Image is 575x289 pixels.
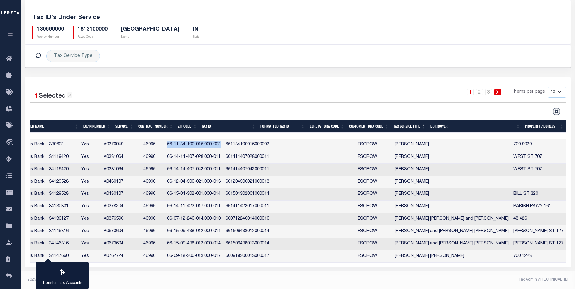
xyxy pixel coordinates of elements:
[303,277,568,282] div: Tax Admin v.[TECHNICAL_ID]
[392,213,511,225] td: [PERSON_NAME] [PERSON_NAME] and [PERSON_NAME]
[113,120,136,133] th: Service: activate to sort column ascending
[81,120,113,133] th: Loan Number: activate to sort column ascending
[165,213,223,225] td: 66-07-12-240-014.000-010
[16,120,81,133] th: Customer Name: activate to sort column ascending
[79,238,101,250] td: Yes
[101,176,141,188] td: A0480107
[79,250,101,263] td: Yes
[47,213,79,225] td: 34136127
[355,176,392,188] td: ESCROW
[476,89,483,95] a: 2
[121,26,179,33] h5: [GEOGRAPHIC_DATA]
[347,120,391,133] th: Customer TBRA Code: activate to sort column ascending
[46,50,100,62] div: Tax Service Type
[141,250,165,263] td: 46996
[101,188,141,201] td: A0480107
[511,188,566,201] td: BILL ST 320
[165,176,223,188] td: 66-12-04-300-021.000-013
[307,120,347,133] th: LERETA TBRA Code: activate to sort column ascending
[391,120,428,133] th: Tax Service Type: activate to sort column descending
[511,250,566,263] td: 700 1228
[79,225,101,238] td: Yes
[223,225,272,238] td: 661509438012000014
[101,201,141,213] td: A0378204
[523,120,566,133] th: Property Address: activate to sort column ascending
[141,151,165,164] td: 46996
[199,120,258,133] th: Tax ID: activate to sort column ascending
[23,277,298,282] div: 2025 © [PERSON_NAME].
[392,151,511,164] td: [PERSON_NAME]
[121,35,179,39] p: Name
[355,139,392,151] td: ESCROW
[511,164,566,176] td: WEST ST 707
[176,120,199,133] th: Zip Code: activate to sort column ascending
[136,120,176,133] th: Contract Number: activate to sort column ascending
[223,250,272,263] td: 660918300013000017
[37,35,64,39] p: Agency Number
[79,151,101,164] td: Yes
[141,201,165,213] td: 46996
[101,151,141,164] td: A0381064
[47,225,79,238] td: 34146316
[101,238,141,250] td: A0673604
[42,280,82,286] p: Transfer Tax Accounts
[101,164,141,176] td: A0381064
[165,201,223,213] td: 66-14-11-423-017.000-011
[223,139,272,151] td: 661134100016000002
[392,250,511,263] td: [PERSON_NAME] [PERSON_NAME]
[355,164,392,176] td: ESCROW
[165,164,223,176] td: 66-14-14-407-042.000-011
[223,188,272,201] td: 661504302001000014
[101,250,141,263] td: A0762724
[77,35,108,39] p: Payee Code
[165,225,223,238] td: 66-15-09-438-012.000-014
[392,188,511,201] td: [PERSON_NAME]
[101,213,141,225] td: A0376596
[467,89,474,95] a: 1
[47,139,79,151] td: 330602
[141,225,165,238] td: 46996
[511,238,566,250] td: [PERSON_NAME] ST 127
[79,201,101,213] td: Yes
[165,151,223,164] td: 66-14-14-407-028.000-011
[355,151,392,164] td: ESCROW
[141,213,165,225] td: 46996
[141,238,165,250] td: 46996
[47,151,79,164] td: 34119420
[165,238,223,250] td: 66-15-09-438-013.000-014
[392,139,511,151] td: [PERSON_NAME]
[355,225,392,238] td: ESCROW
[258,120,307,133] th: Formatted Tax ID: activate to sort column ascending
[223,213,272,225] td: 660712240014000010
[47,188,79,201] td: 34129528
[79,164,101,176] td: Yes
[141,164,165,176] td: 46996
[355,238,392,250] td: ESCROW
[355,201,392,213] td: ESCROW
[193,35,199,39] p: State
[47,164,79,176] td: 34119420
[223,176,272,188] td: 661204300021000013
[485,89,492,95] a: 3
[165,188,223,201] td: 66-15-04-302-001.000-014
[79,139,101,151] td: Yes
[514,89,545,95] span: Items per page
[101,225,141,238] td: A0673604
[355,213,392,225] td: ESCROW
[141,176,165,188] td: 46996
[165,250,223,263] td: 66-09-18-300-013.000-017
[511,139,566,151] td: 700 9029
[511,213,566,225] td: 48 426
[77,26,108,33] h5: 1813100000
[6,139,15,147] i: travel_explore
[392,225,511,238] td: [PERSON_NAME] and [PERSON_NAME] [PERSON_NAME]
[47,201,79,213] td: 34130831
[223,201,272,213] td: 661411423017000011
[47,176,79,188] td: 34129528
[35,91,72,101] div: Selected
[35,93,38,99] span: 1
[79,176,101,188] td: Yes
[101,139,141,151] td: A0370049
[223,238,272,250] td: 661509438013000014
[37,26,64,33] h5: 130660000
